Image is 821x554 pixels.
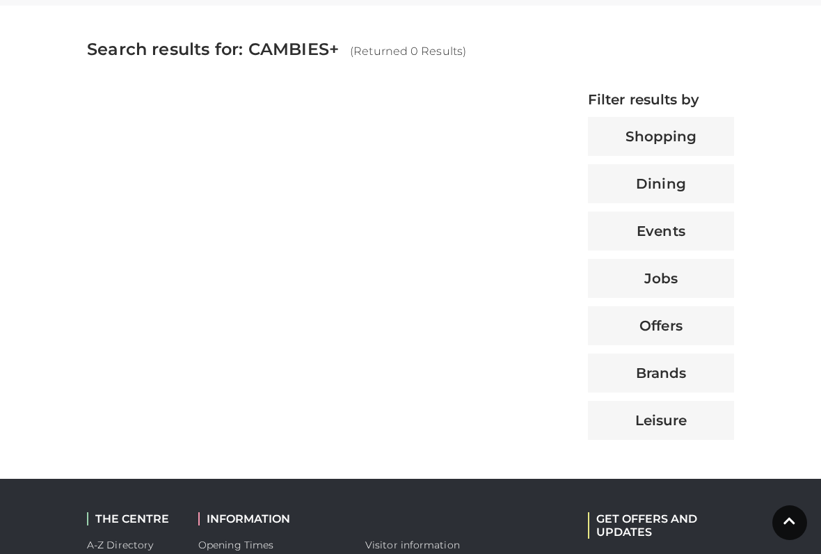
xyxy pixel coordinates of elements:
h2: THE CENTRE [87,512,177,525]
button: Dining [588,164,734,203]
button: Brands [588,354,734,393]
a: Opening Times [198,539,273,551]
button: Leisure [588,401,734,440]
h2: GET OFFERS AND UPDATES [588,512,734,539]
h2: INFORMATION [198,512,344,525]
button: Shopping [588,117,734,156]
span: Search results for: CAMBIES+ [87,39,339,59]
button: Offers [588,306,734,345]
a: A-Z Directory [87,539,153,551]
span: (Returned 0 Results) [350,45,466,58]
a: Visitor information [365,539,460,551]
button: Events [588,212,734,251]
button: Jobs [588,259,734,298]
h4: Filter results by [588,91,734,108]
